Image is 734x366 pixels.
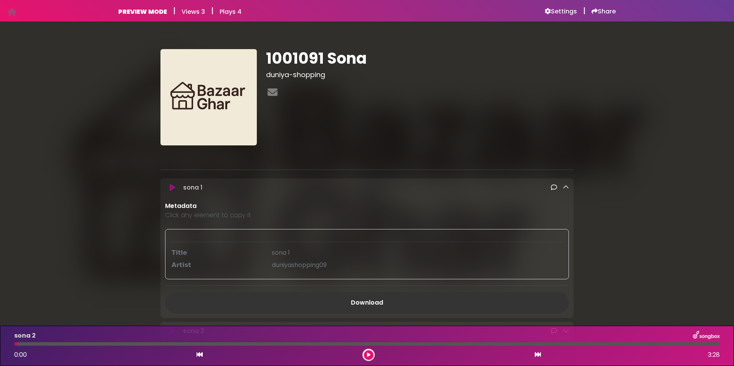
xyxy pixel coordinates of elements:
[183,183,202,192] p: sona 1
[592,8,616,15] a: Share
[272,248,290,257] span: sona 1
[708,350,720,359] span: 3:28
[182,8,205,15] h6: Views 3
[266,71,574,79] h3: duniya-shopping
[693,331,720,341] img: songbox-logo-white.png
[14,331,36,340] p: sona 2
[118,8,167,15] h6: PREVIEW MODE
[211,6,213,15] h5: |
[545,8,577,15] a: Settings
[160,49,257,145] img: 4vGZ4QXSguwBTn86kXf1
[220,8,241,15] h6: Plays 4
[167,260,267,270] div: Artist
[165,201,569,211] p: Metadata
[165,211,569,220] p: Click any element to copy it
[165,292,569,313] a: Download
[167,248,267,257] div: Title
[173,6,175,15] h5: |
[14,350,27,359] span: 0:00
[266,49,574,68] h1: 1001091 Sona
[272,260,327,269] span: duniyashopping09
[583,6,585,15] h5: |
